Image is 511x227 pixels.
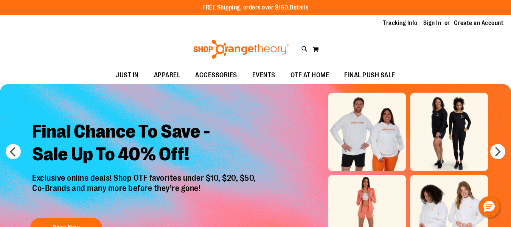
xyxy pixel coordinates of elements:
a: ACCESSORIES [188,67,245,84]
span: APPAREL [154,67,180,84]
img: Shop Orangetheory [192,40,290,59]
p: Exclusive online deals! Shop OTF favorites under $10, $20, $50, Co-Brands and many more before th... [26,174,264,211]
span: JUST IN [116,67,139,84]
span: EVENTS [252,67,275,84]
span: FINAL PUSH SALE [344,67,395,84]
a: EVENTS [245,67,283,84]
a: OTF AT HOME [283,67,337,84]
a: Tracking Info [383,19,418,27]
a: Sign In [423,19,441,27]
span: ACCESSORIES [195,67,237,84]
a: FINAL PUSH SALE [337,67,403,84]
p: FREE Shipping, orders over $150. [202,3,309,12]
h2: Final Chance To Save - Sale Up To 40% Off! [26,115,264,174]
a: Details [290,4,309,11]
button: Hello, have a question? Let’s chat. [478,196,500,218]
button: prev [6,144,21,159]
a: Create an Account [454,19,504,27]
a: JUST IN [108,67,146,84]
a: APPAREL [146,67,188,84]
button: next [490,144,505,159]
span: OTF AT HOME [290,67,329,84]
